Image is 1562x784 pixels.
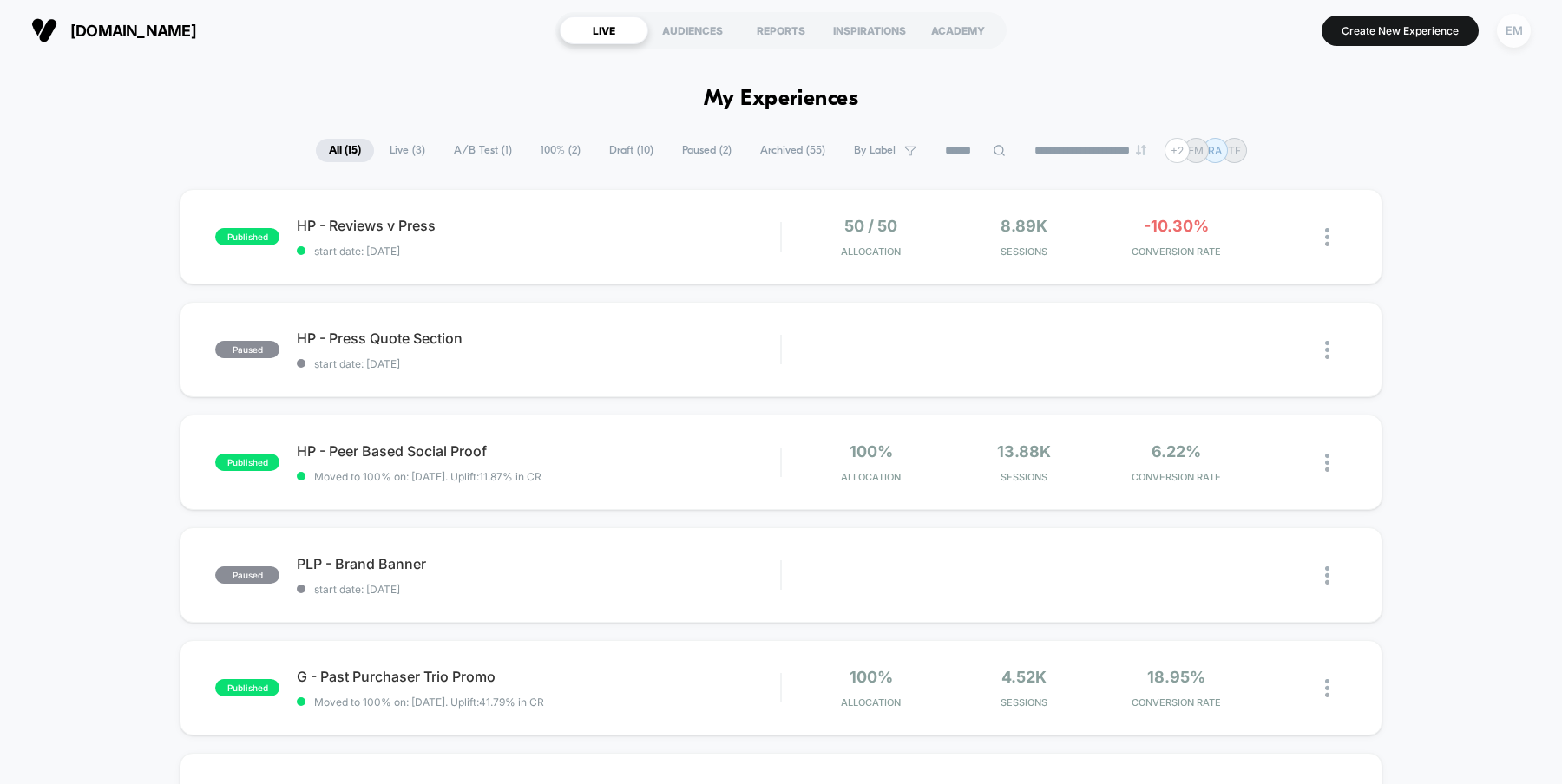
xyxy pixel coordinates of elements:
span: -10.30% [1144,217,1209,235]
span: start date: [DATE] [297,357,780,370]
span: Archived ( 55 ) [747,139,838,162]
span: HP - Peer Based Social Proof [297,442,780,460]
img: close [1325,566,1329,585]
div: INSPIRATIONS [825,16,914,44]
span: paused [215,341,279,358]
span: Live ( 3 ) [377,139,438,162]
img: close [1325,228,1329,246]
button: [DOMAIN_NAME] [26,16,201,44]
span: Draft ( 10 ) [596,139,666,162]
span: Allocation [841,696,901,709]
span: Allocation [841,245,901,258]
span: Sessions [952,471,1096,483]
span: Moved to 100% on: [DATE] . Uplift: 11.87% in CR [314,470,541,483]
span: 100% ( 2 ) [528,139,594,162]
button: EM [1492,13,1536,49]
span: paused [215,566,279,584]
span: start date: [DATE] [297,583,780,596]
span: All ( 15 ) [316,139,374,162]
span: 8.89k [1001,217,1047,235]
span: published [215,679,279,696]
span: PLP - Brand Banner [297,555,780,572]
h1: My Experiences [704,87,859,112]
span: 100% [850,668,893,686]
p: EM [1188,144,1204,157]
span: HP - Press Quote Section [297,330,780,347]
span: Moved to 100% on: [DATE] . Uplift: 41.79% in CR [314,696,544,709]
span: start date: [DATE] [297,245,780,258]
span: CONVERSION RATE [1105,696,1249,709]
span: 6.22% [1152,442,1201,461]
span: [DOMAIN_NAME] [70,22,196,40]
span: 4.52k [1001,668,1047,686]
span: Sessions [952,245,1096,258]
img: close [1325,679,1329,697]
img: Visually logo [31,17,57,43]
div: LIVE [560,16,648,44]
button: Create New Experience [1322,16,1479,46]
div: AUDIENCES [648,16,737,44]
span: Allocation [841,471,901,483]
img: close [1325,454,1329,472]
span: 13.88k [997,442,1051,461]
span: A/B Test ( 1 ) [441,139,525,162]
span: By Label [854,144,896,157]
div: ACADEMY [914,16,1002,44]
span: G - Past Purchaser Trio Promo [297,668,780,685]
span: Sessions [952,696,1096,709]
div: REPORTS [737,16,825,44]
span: 18.95% [1147,668,1205,686]
span: 50 / 50 [844,217,897,235]
span: Paused ( 2 ) [669,139,745,162]
div: EM [1497,14,1531,48]
p: RA [1208,144,1222,157]
span: CONVERSION RATE [1105,245,1249,258]
p: TF [1228,144,1241,157]
img: close [1325,341,1329,359]
span: 100% [850,442,893,461]
span: published [215,454,279,471]
div: + 2 [1165,138,1190,163]
span: HP - Reviews v Press [297,217,780,234]
span: CONVERSION RATE [1105,471,1249,483]
img: end [1136,145,1146,155]
span: published [215,228,279,245]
